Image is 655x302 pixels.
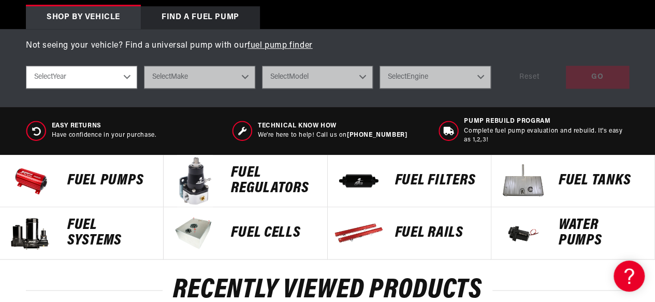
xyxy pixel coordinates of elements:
[26,66,137,89] select: Year
[231,165,316,196] p: FUEL REGULATORS
[395,173,481,189] p: FUEL FILTERS
[169,207,221,259] img: FUEL Cells
[144,66,255,89] select: Make
[5,155,57,207] img: Fuel Pumps
[333,155,385,207] img: FUEL FILTERS
[169,155,221,207] img: FUEL REGULATORS
[497,155,548,207] img: Fuel Tanks
[464,127,629,145] p: Complete fuel pump evaluation and rebuild. It's easy as 1,2,3!
[328,155,491,207] a: FUEL FILTERS FUEL FILTERS
[5,207,57,259] img: Fuel Systems
[262,66,373,89] select: Model
[380,66,491,89] select: Engine
[67,218,153,249] p: Fuel Systems
[231,225,316,241] p: FUEL Cells
[26,6,141,29] div: Shop by vehicle
[141,6,260,29] div: Find a Fuel Pump
[52,131,156,140] p: Have confidence in your purchase.
[559,173,644,189] p: Fuel Tanks
[67,173,153,189] p: Fuel Pumps
[164,155,327,207] a: FUEL REGULATORS FUEL REGULATORS
[347,132,407,138] a: [PHONE_NUMBER]
[258,131,407,140] p: We’re here to help! Call us on
[333,207,385,259] img: FUEL Rails
[258,122,407,131] span: Technical Know How
[248,41,313,50] a: fuel pump finder
[395,225,481,241] p: FUEL Rails
[491,207,655,260] a: Water Pumps Water Pumps
[497,207,548,259] img: Water Pumps
[491,155,655,207] a: Fuel Tanks Fuel Tanks
[164,207,327,260] a: FUEL Cells FUEL Cells
[52,122,156,131] span: Easy Returns
[559,218,644,249] p: Water Pumps
[328,207,491,260] a: FUEL Rails FUEL Rails
[464,117,629,126] span: Pump Rebuild program
[26,39,629,53] p: Not seeing your vehicle? Find a universal pump with our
